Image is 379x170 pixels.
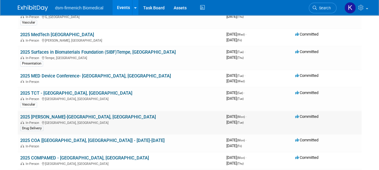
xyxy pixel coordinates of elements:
span: Committed [295,114,318,119]
img: In-Person Event [21,80,24,83]
img: ExhibitDay [18,5,48,11]
span: (Tue) [237,97,244,100]
span: (Tue) [237,74,244,77]
a: 2025 [PERSON_NAME]-[GEOGRAPHIC_DATA], [GEOGRAPHIC_DATA] [20,114,156,120]
span: (Fri) [237,144,242,148]
span: - [246,114,247,119]
span: - [244,90,245,95]
span: [DATE] [226,55,244,60]
div: [PERSON_NAME], [GEOGRAPHIC_DATA] [20,38,222,42]
span: [DATE] [226,143,242,148]
span: (Tue) [237,121,244,124]
a: 2025 MedTech [GEOGRAPHIC_DATA] [20,32,94,37]
span: Committed [295,73,318,78]
span: In-Person [26,80,41,84]
span: (Thu) [237,162,244,165]
span: - [245,49,245,54]
span: - [246,32,247,36]
span: In-Person [26,15,41,19]
a: 2025 COMPAMED - [GEOGRAPHIC_DATA], [GEOGRAPHIC_DATA] [20,155,149,161]
span: (Thu) [237,56,244,59]
img: In-Person Event [21,15,24,18]
span: Committed [295,49,318,54]
span: (Tue) [237,50,244,54]
span: Committed [295,32,318,36]
span: [DATE] [226,138,247,142]
img: In-Person Event [21,39,24,42]
span: [DATE] [226,49,245,54]
div: G, [GEOGRAPHIC_DATA] [20,14,222,19]
span: In-Person [26,144,41,148]
img: In-Person Event [21,144,24,147]
span: [DATE] [226,155,247,160]
div: [GEOGRAPHIC_DATA], [GEOGRAPHIC_DATA] [20,161,222,166]
div: Presentation [20,61,43,66]
span: In-Person [26,162,41,166]
span: dsm-firmenich Biomedical [55,5,103,10]
div: Vascular [20,20,37,25]
span: (Wed) [237,80,245,83]
span: [DATE] [226,79,245,83]
img: Katie Kukwa [344,2,356,14]
div: Drug Delivery [20,126,43,131]
span: In-Person [26,121,41,125]
span: (Fri) [237,39,242,42]
span: [DATE] [226,90,245,95]
span: (Mon) [237,139,245,142]
span: In-Person [26,56,41,60]
span: [DATE] [226,38,242,42]
span: (Thu) [237,15,244,18]
span: Committed [295,90,318,95]
div: [GEOGRAPHIC_DATA], [GEOGRAPHIC_DATA] [20,120,222,125]
span: (Sat) [237,91,243,95]
a: 2025 MED Device Conference- [GEOGRAPHIC_DATA], [GEOGRAPHIC_DATA] [20,73,171,79]
img: In-Person Event [21,56,24,59]
img: In-Person Event [21,162,24,165]
span: (Wed) [237,33,245,36]
a: 2025 Surfaces in Biomaterials Foundation (SIBF)Tempe, [GEOGRAPHIC_DATA] [20,49,176,55]
a: 2025 TCT - [GEOGRAPHIC_DATA], [GEOGRAPHIC_DATA] [20,90,132,96]
span: [DATE] [226,114,247,119]
span: - [246,138,247,142]
span: Committed [295,138,318,142]
span: (Mon) [237,156,245,159]
span: - [245,73,245,78]
span: [DATE] [226,73,245,78]
div: Vascular [20,102,37,107]
span: In-Person [26,97,41,101]
span: (Mon) [237,115,245,118]
span: [DATE] [226,14,244,19]
div: [GEOGRAPHIC_DATA], [GEOGRAPHIC_DATA] [20,96,222,101]
img: In-Person Event [21,97,24,100]
span: [DATE] [226,161,244,165]
a: Search [309,3,336,13]
span: Committed [295,155,318,160]
span: [DATE] [226,96,244,101]
img: In-Person Event [21,121,24,124]
a: 2025 COA [[GEOGRAPHIC_DATA], [GEOGRAPHIC_DATA]] - [DATE]-[DATE] [20,138,165,143]
span: [DATE] [226,32,247,36]
span: Search [317,6,331,10]
span: In-Person [26,39,41,42]
div: Tempe, [GEOGRAPHIC_DATA] [20,55,222,60]
span: - [246,155,247,160]
span: [DATE] [226,120,244,124]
